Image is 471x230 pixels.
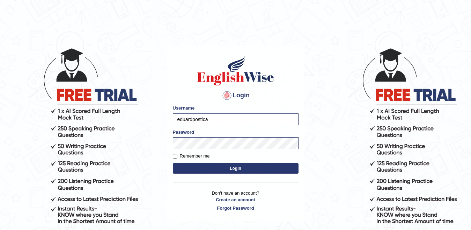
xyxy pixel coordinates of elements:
[173,163,299,174] button: Login
[173,153,210,160] label: Remember me
[196,55,275,86] img: Logo of English Wise sign in for intelligent practice with AI
[173,105,195,111] label: Username
[173,90,299,101] h4: Login
[173,196,299,203] a: Create an account
[173,129,194,135] label: Password
[173,190,299,211] p: Don't have an account?
[173,205,299,211] a: Forgot Password
[173,154,177,159] input: Remember me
